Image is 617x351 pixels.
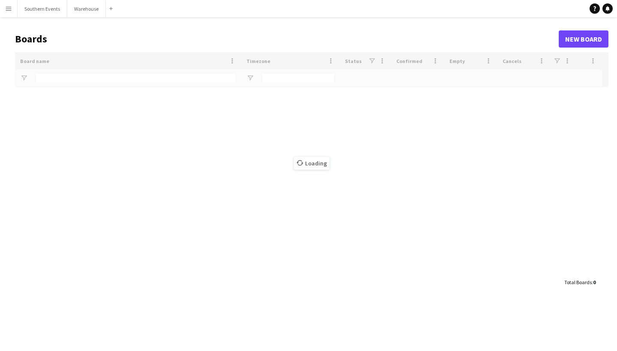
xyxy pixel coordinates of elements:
[593,279,596,285] span: 0
[294,157,329,170] span: Loading
[67,0,106,17] button: Warehouse
[564,279,592,285] span: Total Boards
[18,0,67,17] button: Southern Events
[559,30,608,48] a: New Board
[15,33,559,45] h1: Boards
[564,274,596,291] div: :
